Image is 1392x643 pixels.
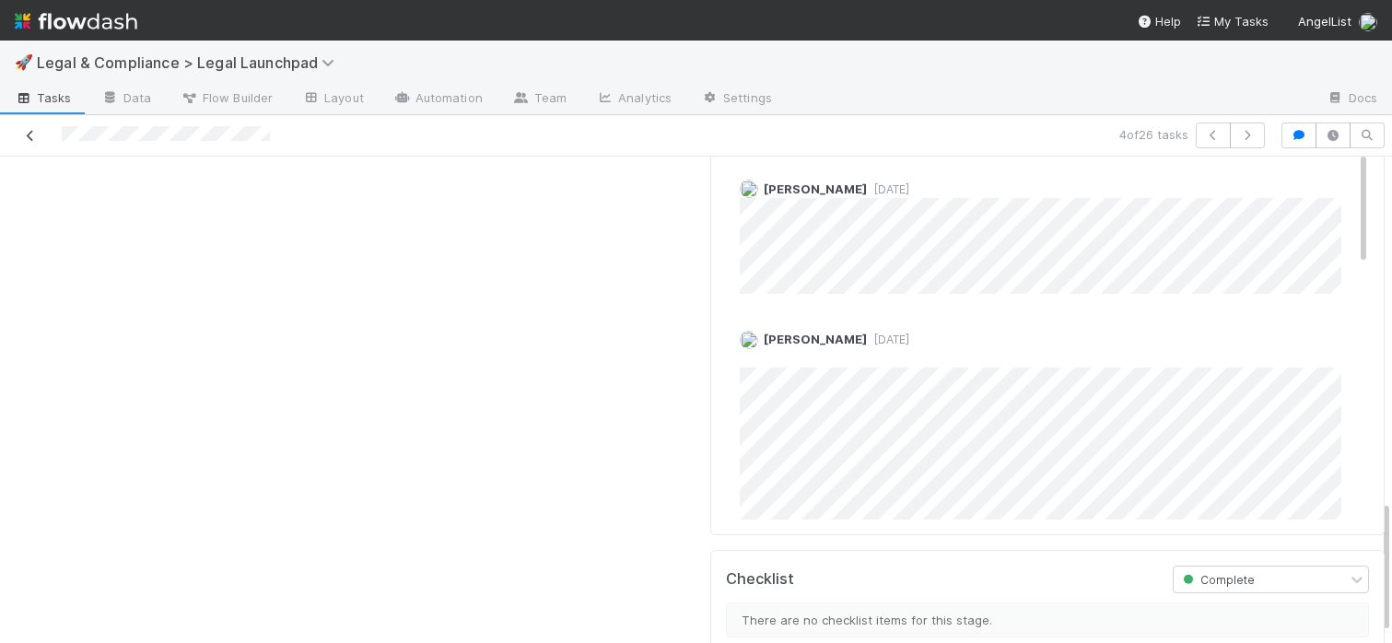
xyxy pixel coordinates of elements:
a: Automation [379,85,497,114]
a: Flow Builder [166,85,287,114]
a: Settings [686,85,787,114]
span: [DATE] [867,333,909,346]
span: 4 of 26 tasks [1119,125,1188,144]
img: logo-inverted-e16ddd16eac7371096b0.svg [15,6,137,37]
h5: Checklist [726,570,794,589]
a: Team [497,85,581,114]
span: [PERSON_NAME] [764,181,867,196]
span: [PERSON_NAME] [764,332,867,346]
span: My Tasks [1196,14,1269,29]
img: avatar_60e5bba5-e4c9-4ca2-8b5c-d649d5645218.png [740,180,758,198]
span: AngelList [1298,14,1351,29]
span: 🚀 [15,54,33,70]
img: avatar_ba22fd42-677f-4b89-aaa3-073be741e398.png [1359,13,1377,31]
a: Analytics [581,85,686,114]
div: There are no checklist items for this stage. [726,602,1369,637]
a: Layout [287,85,379,114]
img: avatar_ba22fd42-677f-4b89-aaa3-073be741e398.png [740,331,758,349]
span: [DATE] [867,182,909,196]
span: Flow Builder [181,88,273,107]
a: Data [87,85,166,114]
span: Tasks [15,88,72,107]
span: Complete [1179,573,1255,587]
a: My Tasks [1196,12,1269,30]
span: Legal & Compliance > Legal Launchpad [37,53,344,72]
div: Help [1137,12,1181,30]
a: Docs [1312,85,1392,114]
